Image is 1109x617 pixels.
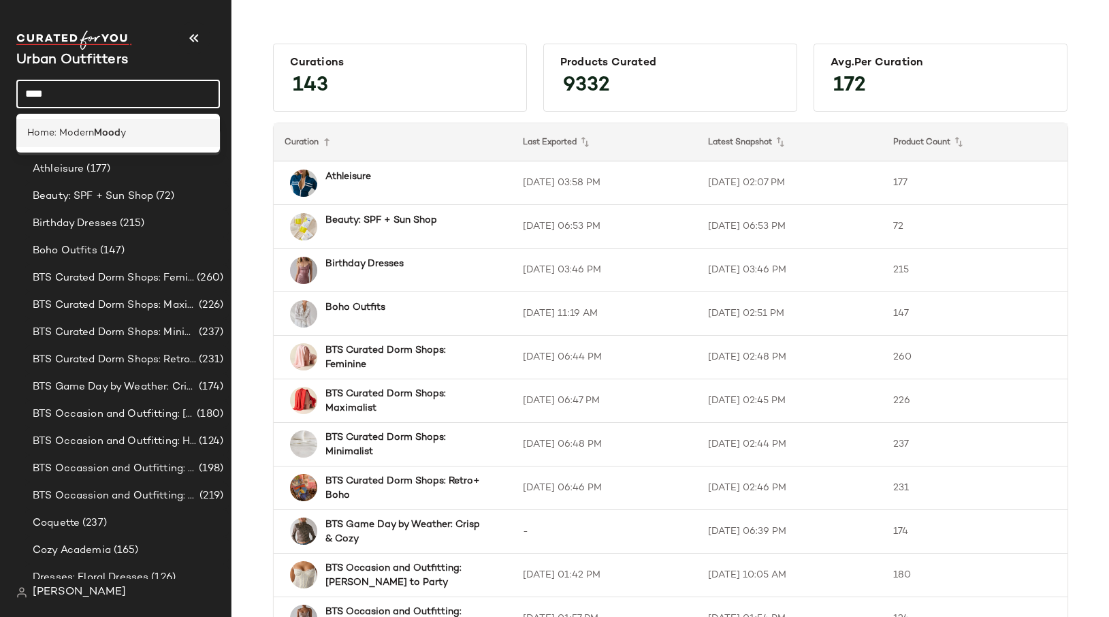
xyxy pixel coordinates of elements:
b: BTS Curated Dorm Shops: Retro+ Boho [325,474,487,503]
span: (174) [196,379,223,395]
td: 226 [882,379,1067,423]
span: BTS Occassion and Outfitting: First Day Fits [33,488,197,504]
span: BTS Curated Dorm Shops: Feminine [33,270,194,286]
span: [PERSON_NAME] [33,584,126,601]
img: cfy_white_logo.C9jOOHJF.svg [16,31,132,50]
span: 172 [820,61,880,110]
td: - [512,510,697,554]
b: Boho Outfits [325,300,385,315]
td: [DATE] 06:48 PM [512,423,697,466]
span: Beauty: SPF + Sun Shop [33,189,153,204]
span: Birthday Dresses [33,216,117,232]
td: 215 [882,249,1067,292]
b: Mood [94,126,120,140]
span: BTS Game Day by Weather: Crisp & Cozy [33,379,196,395]
td: 180 [882,554,1067,597]
b: BTS Game Day by Weather: Crisp & Cozy [325,518,487,546]
span: (226) [196,298,223,313]
td: 237 [882,423,1067,466]
td: [DATE] 02:51 PM [697,292,882,336]
span: (260) [194,270,223,286]
td: [DATE] 06:46 PM [512,466,697,510]
span: (126) [148,570,176,586]
img: 99904435_272_b [290,213,317,240]
td: [DATE] 03:46 PM [512,249,697,292]
td: [DATE] 06:47 PM [512,379,697,423]
span: (198) [196,461,223,477]
img: 103171302_054_b [290,257,317,284]
span: Cozy Academia [33,543,111,558]
td: [DATE] 02:48 PM [697,336,882,379]
b: BTS Curated Dorm Shops: Maximalist [325,387,487,415]
td: 260 [882,336,1067,379]
span: y [120,126,126,140]
td: [DATE] 02:44 PM [697,423,882,466]
td: [DATE] 11:19 AM [512,292,697,336]
span: Current Company Name [16,53,128,67]
img: 57537995_010_b [290,561,317,588]
td: 231 [882,466,1067,510]
img: 101991065_010_b [290,300,317,328]
img: 101256782_042_b [290,170,317,197]
span: (219) [197,488,223,504]
span: (72) [153,189,174,204]
td: [DATE] 03:46 PM [697,249,882,292]
td: 72 [882,205,1067,249]
span: (124) [196,434,223,449]
span: (177) [84,161,110,177]
span: (237) [196,325,223,341]
td: 147 [882,292,1067,336]
img: 68846146_011_b [290,430,317,458]
div: Curations [290,57,510,69]
td: [DATE] 10:05 AM [697,554,882,597]
span: (147) [97,243,125,259]
b: Athleisure [325,170,371,184]
span: 9332 [549,61,624,110]
span: (165) [111,543,139,558]
td: 174 [882,510,1067,554]
div: Avg.per Curation [831,57,1050,69]
td: 177 [882,161,1067,205]
span: Dresses: Floral Dresses [33,570,148,586]
span: Home: Modern [27,126,94,140]
img: 102187119_060_b [290,387,317,414]
b: BTS Occasion and Outfitting: [PERSON_NAME] to Party [325,561,487,590]
td: [DATE] 06:44 PM [512,336,697,379]
td: [DATE] 02:07 PM [697,161,882,205]
img: svg%3e [16,587,27,598]
span: 143 [279,61,342,110]
td: [DATE] 03:58 PM [512,161,697,205]
td: [DATE] 06:53 PM [512,205,697,249]
span: BTS Curated Dorm Shops: Maximalist [33,298,196,313]
span: BTS Curated Dorm Shops: Retro+ Boho [33,352,196,368]
td: [DATE] 02:46 PM [697,466,882,510]
td: [DATE] 06:53 PM [697,205,882,249]
span: BTS Curated Dorm Shops: Minimalist [33,325,196,341]
span: (180) [194,407,223,422]
span: BTS Occasion and Outfitting: [PERSON_NAME] to Party [33,407,194,422]
div: Products Curated [560,57,780,69]
span: Athleisure [33,161,84,177]
th: Curation [274,123,512,161]
span: Coquette [33,516,80,531]
span: (215) [117,216,144,232]
td: [DATE] 06:39 PM [697,510,882,554]
b: BTS Curated Dorm Shops: Minimalist [325,430,487,459]
span: (231) [196,352,223,368]
th: Product Count [882,123,1067,161]
b: Beauty: SPF + Sun Shop [325,213,437,227]
td: [DATE] 01:42 PM [512,554,697,597]
th: Latest Snapshot [697,123,882,161]
img: 102187119_066_b [290,343,317,370]
span: BTS Occassion and Outfitting: Campus Lounge [33,461,196,477]
img: 103681524_000_b [290,474,317,501]
span: Boho Outfits [33,243,97,259]
th: Last Exported [512,123,697,161]
b: BTS Curated Dorm Shops: Feminine [325,343,487,372]
span: BTS Occasion and Outfitting: Homecoming Dresses [33,434,196,449]
span: (237) [80,516,107,531]
img: 101460855_020_b [290,518,317,545]
b: Birthday Dresses [325,257,404,271]
td: [DATE] 02:45 PM [697,379,882,423]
